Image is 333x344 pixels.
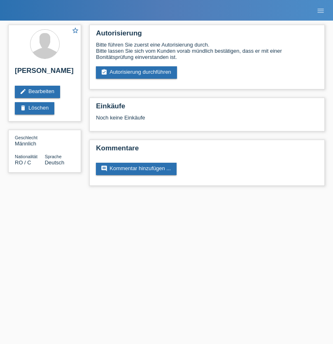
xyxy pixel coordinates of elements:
[15,86,60,98] a: editBearbeiten
[96,115,318,127] div: Noch keine Einkäufe
[96,144,318,157] h2: Kommentare
[15,102,54,115] a: deleteLöschen
[15,67,75,79] h2: [PERSON_NAME]
[15,134,45,147] div: Männlich
[101,69,107,75] i: assignment_turned_in
[15,135,37,140] span: Geschlecht
[317,7,325,15] i: menu
[45,159,65,166] span: Deutsch
[15,159,31,166] span: Rumänien / C / 01.08.2021
[15,154,37,159] span: Nationalität
[72,27,79,34] i: star_border
[96,163,177,175] a: commentKommentar hinzufügen ...
[96,66,177,79] a: assignment_turned_inAutorisierung durchführen
[72,27,79,35] a: star_border
[96,29,318,42] h2: Autorisierung
[96,102,318,115] h2: Einkäufe
[96,42,318,60] div: Bitte führen Sie zuerst eine Autorisierung durch. Bitte lassen Sie sich vom Kunden vorab mündlich...
[45,154,62,159] span: Sprache
[101,165,107,172] i: comment
[312,8,329,13] a: menu
[20,105,26,111] i: delete
[20,88,26,95] i: edit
